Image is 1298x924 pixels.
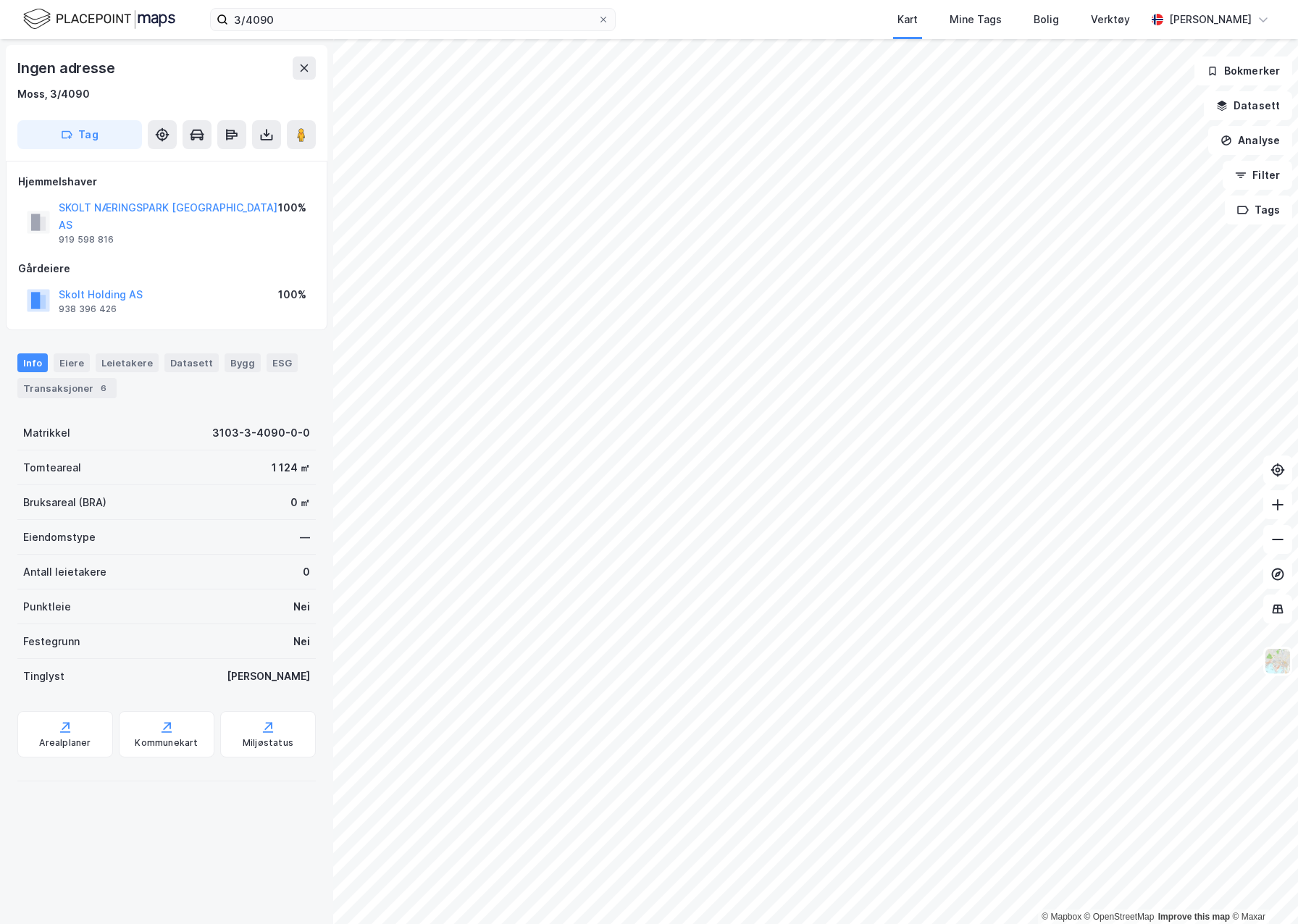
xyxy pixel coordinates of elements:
[1225,196,1292,224] button: Tags
[1084,912,1155,922] a: OpenStreetMap
[212,424,310,442] div: 3103-3-4090-0-0
[59,234,114,245] div: 919 598 816
[293,598,310,616] div: Nei
[23,668,64,685] div: Tinglyst
[23,424,70,442] div: Matrikkel
[1226,854,1298,924] iframe: Chat Widget
[18,173,315,190] div: Hjemmelshaver
[96,353,159,372] div: Leietakere
[1034,11,1059,28] div: Bolig
[1158,912,1230,922] a: Improve this map
[17,120,142,149] button: Tag
[303,563,310,581] div: 0
[23,459,81,476] div: Tomteareal
[243,737,293,749] div: Miljøstatus
[227,668,310,685] div: [PERSON_NAME]
[17,56,117,80] div: Ingen adresse
[23,529,96,546] div: Eiendomstype
[1264,647,1291,675] img: Z
[96,381,111,395] div: 6
[17,378,117,398] div: Transaksjoner
[17,85,90,103] div: Moss, 3/4090
[272,459,310,476] div: 1 124 ㎡
[293,633,310,650] div: Nei
[897,11,918,28] div: Kart
[1204,91,1292,120] button: Datasett
[23,7,175,32] img: logo.f888ab2527a4732fd821a326f86c7f29.svg
[1194,56,1292,85] button: Bokmerker
[23,598,71,616] div: Punktleie
[23,633,80,650] div: Festegrunn
[278,199,306,217] div: 100%
[278,286,306,303] div: 100%
[300,529,310,546] div: —
[225,353,261,372] div: Bygg
[59,303,117,315] div: 938 396 426
[17,353,48,372] div: Info
[1223,161,1292,190] button: Filter
[1091,11,1130,28] div: Verktøy
[54,353,90,372] div: Eiere
[23,563,106,581] div: Antall leietakere
[23,494,106,511] div: Bruksareal (BRA)
[267,353,298,372] div: ESG
[18,260,315,277] div: Gårdeiere
[1208,126,1292,155] button: Analyse
[1169,11,1252,28] div: [PERSON_NAME]
[228,9,598,30] input: Søk på adresse, matrikkel, gårdeiere, leietakere eller personer
[950,11,1002,28] div: Mine Tags
[164,353,219,372] div: Datasett
[1042,912,1081,922] a: Mapbox
[135,737,198,749] div: Kommunekart
[39,737,91,749] div: Arealplaner
[290,494,310,511] div: 0 ㎡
